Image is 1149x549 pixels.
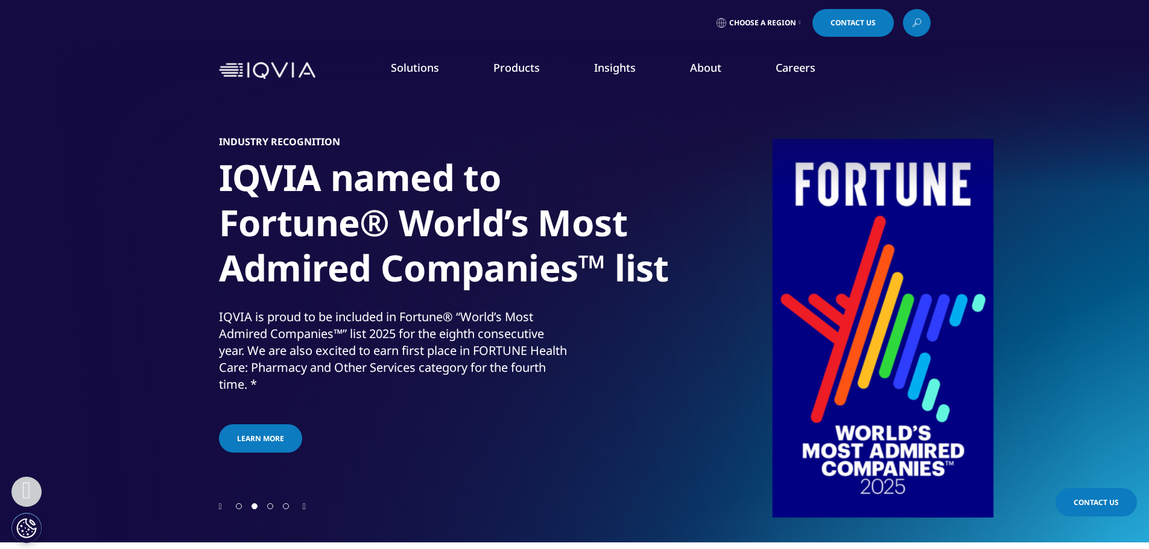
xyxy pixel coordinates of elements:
[219,155,671,298] h1: IQVIA named to Fortune® World’s Most Admired Companies™ list
[812,9,894,37] a: Contact Us
[391,60,439,75] a: Solutions
[236,503,242,509] span: Go to slide 1
[1074,497,1119,507] span: Contact Us
[219,90,931,500] div: 2 / 4
[320,42,931,99] nav: Primary
[267,503,273,509] span: Go to slide 3
[237,433,284,444] span: Learn more
[11,513,42,543] button: Cookies Settings
[219,500,222,512] div: Previous slide
[594,60,636,75] a: Insights
[776,60,815,75] a: Careers
[493,60,540,75] a: Products
[219,136,340,148] h5: Industry Recognition
[303,500,306,512] div: Next slide
[219,62,315,80] img: IQVIA Healthcare Information Technology and Pharma Clinical Research Company
[729,18,796,28] span: Choose a Region
[219,424,302,453] a: Learn more
[1056,488,1137,516] a: Contact Us
[690,60,721,75] a: About
[283,503,289,509] span: Go to slide 4
[831,19,876,27] span: Contact Us
[252,503,258,509] span: Go to slide 2
[219,309,572,400] p: IQVIA is proud to be included in Fortune® “World’s Most Admired Companies™” list 2025 for the eig...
